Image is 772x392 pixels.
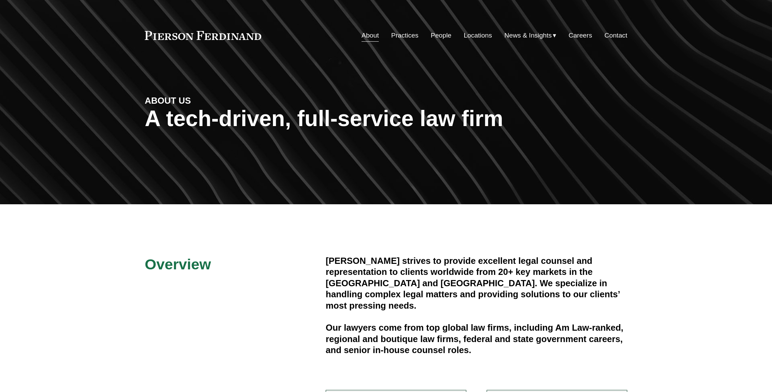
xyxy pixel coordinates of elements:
[569,29,592,42] a: Careers
[145,256,211,272] span: Overview
[362,29,379,42] a: About
[605,29,627,42] a: Contact
[504,29,556,42] a: folder dropdown
[464,29,492,42] a: Locations
[145,106,627,131] h1: A tech-driven, full-service law firm
[431,29,451,42] a: People
[391,29,418,42] a: Practices
[145,96,191,105] strong: ABOUT US
[504,30,552,42] span: News & Insights
[326,255,627,311] h4: [PERSON_NAME] strives to provide excellent legal counsel and representation to clients worldwide ...
[326,322,627,355] h4: Our lawyers come from top global law firms, including Am Law-ranked, regional and boutique law fi...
